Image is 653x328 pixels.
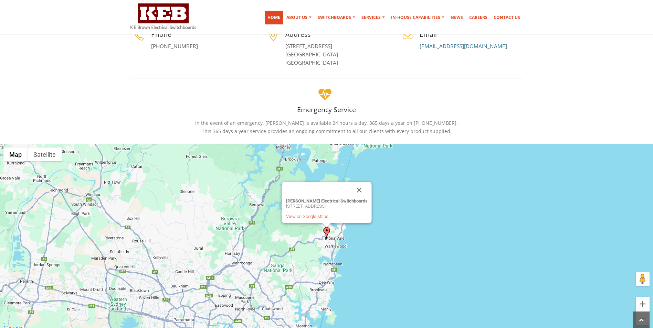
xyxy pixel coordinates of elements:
[28,147,62,161] button: Show satellite imagery
[285,43,338,66] a: [STREET_ADDRESS][GEOGRAPHIC_DATA][GEOGRAPHIC_DATA]
[130,105,523,114] h4: Emergency Service
[466,11,490,24] a: Careers
[315,11,358,24] a: Switchboards
[636,272,650,286] button: Drag Pegman onto the map to open Street View
[491,11,523,24] a: Contact Us
[420,43,507,50] a: [EMAIL_ADDRESS][DOMAIN_NAME]
[636,311,650,325] button: Zoom out
[286,214,328,219] a: View on Google Maps
[351,182,367,198] button: Close
[286,198,367,219] div: [STREET_ADDRESS]
[3,147,28,161] button: Show street map
[448,11,466,24] a: News
[636,297,650,311] button: Zoom in
[388,11,447,24] a: In-house Capabilities
[286,198,367,204] strong: [PERSON_NAME] Electrical Switchboards
[130,119,523,135] p: In the event of an emergency, [PERSON_NAME] is available 24 hours a day, 365 days a year on [PHON...
[284,11,314,24] a: About Us
[265,11,283,24] a: Home
[151,43,198,50] a: [PHONE_NUMBER]
[359,11,388,24] a: Services
[130,3,196,29] img: K E Brown Electrical Switchboards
